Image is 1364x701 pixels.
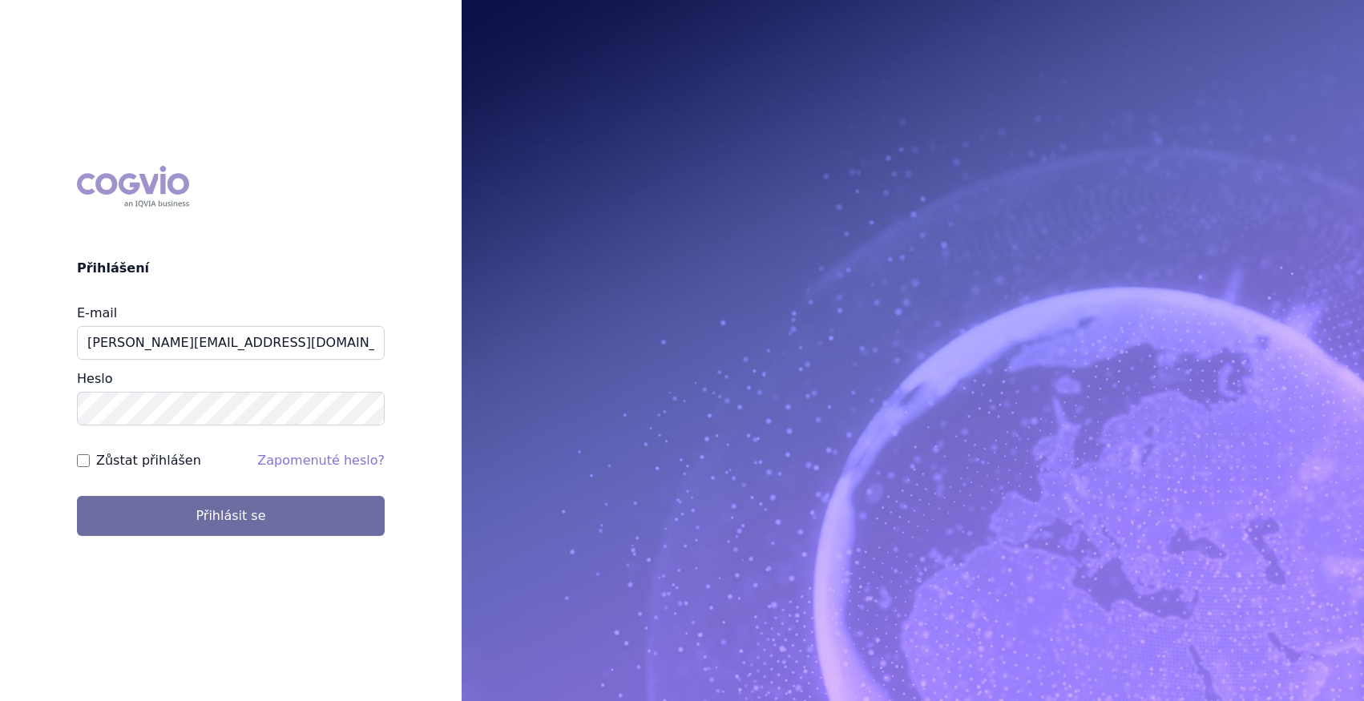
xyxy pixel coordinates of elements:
[257,453,385,468] a: Zapomenuté heslo?
[77,259,385,278] h2: Přihlášení
[77,496,385,536] button: Přihlásit se
[77,305,117,320] label: E-mail
[77,166,189,207] div: COGVIO
[77,371,112,386] label: Heslo
[96,451,201,470] label: Zůstat přihlášen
